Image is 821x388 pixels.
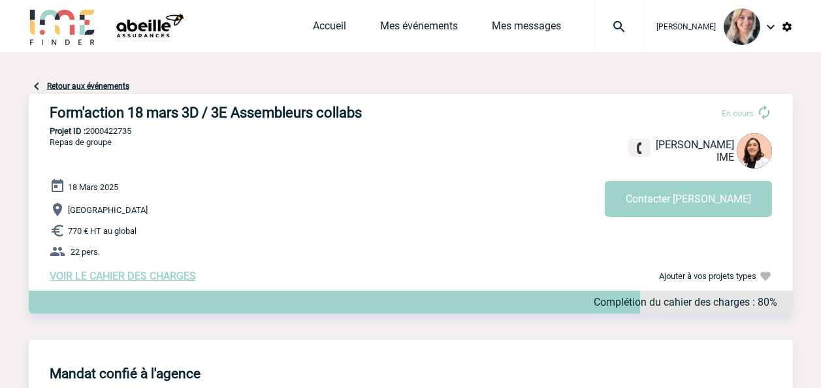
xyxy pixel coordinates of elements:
[29,8,97,45] img: IME-Finder
[50,366,201,381] h4: Mandat confié à l'agence
[659,271,756,281] span: Ajouter à vos projets types
[50,137,112,147] span: Repas de groupe
[737,133,772,169] img: 129834-0.png
[47,82,129,91] a: Retour aux événements
[68,182,118,192] span: 18 Mars 2025
[724,8,760,45] img: 129785-0.jpg
[313,20,346,38] a: Accueil
[605,181,772,217] button: Contacter [PERSON_NAME]
[634,142,645,154] img: fixe.png
[50,105,442,121] h3: Form'action 18 mars 3D / 3E Assembleurs collabs
[656,22,716,31] span: [PERSON_NAME]
[71,247,100,257] span: 22 pers.
[492,20,561,38] a: Mes messages
[29,126,793,136] p: 2000422735
[716,151,734,163] span: IME
[68,205,148,215] span: [GEOGRAPHIC_DATA]
[68,226,137,236] span: 770 € HT au global
[656,138,734,151] span: [PERSON_NAME]
[759,270,772,283] img: Ajouter à vos projets types
[50,126,86,136] b: Projet ID :
[380,20,458,38] a: Mes événements
[50,270,196,282] a: VOIR LE CAHIER DES CHARGES
[722,108,754,118] span: En cours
